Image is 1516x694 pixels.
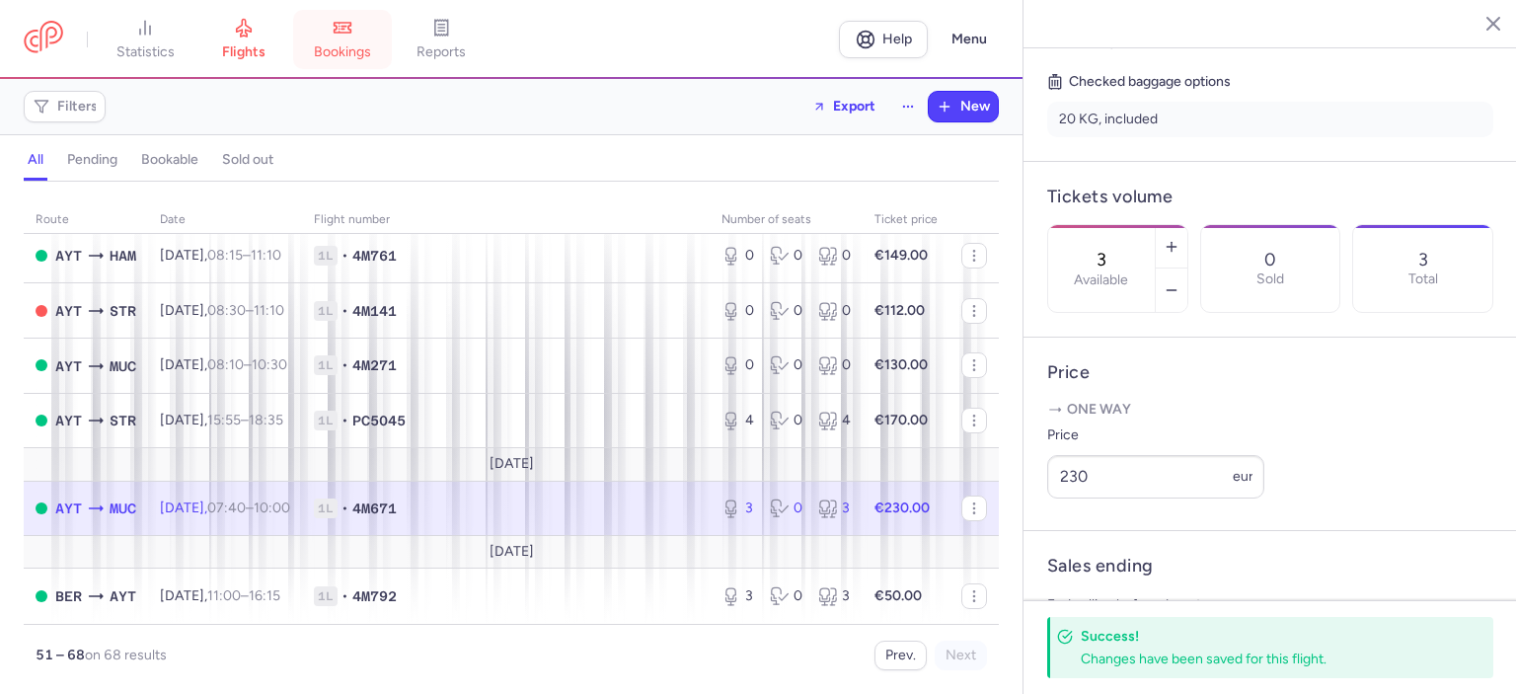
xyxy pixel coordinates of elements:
[314,499,338,518] span: 1L
[110,245,136,267] span: Hamburg Airport, Hamburg, Germany
[96,18,194,61] a: statistics
[207,500,290,516] span: –
[341,301,348,321] span: •
[818,499,851,518] div: 3
[721,499,754,518] div: 3
[207,356,287,373] span: –
[1047,186,1493,208] h4: Tickets volume
[341,586,348,606] span: •
[314,355,338,375] span: 1L
[55,245,82,267] span: AYT
[36,305,47,317] span: CANCELED
[874,356,928,373] strong: €130.00
[207,356,244,373] time: 08:10
[1233,468,1253,485] span: eur
[960,99,990,115] span: New
[141,151,198,169] h4: bookable
[770,586,802,606] div: 0
[207,247,281,264] span: –
[352,499,397,518] span: 4M671
[249,587,280,604] time: 16:15
[341,246,348,266] span: •
[67,151,117,169] h4: pending
[302,205,710,235] th: Flight number
[839,21,928,58] a: Help
[863,205,949,235] th: Ticket price
[251,247,281,264] time: 11:10
[85,647,167,663] span: on 68 results
[110,355,136,377] span: Franz Josef Strauss, Munich, Germany
[207,412,283,428] span: –
[818,246,851,266] div: 0
[160,412,283,428] span: [DATE],
[721,355,754,375] div: 0
[1047,400,1493,420] p: One way
[249,412,283,428] time: 18:35
[721,246,754,266] div: 0
[55,498,82,519] span: AYT
[110,498,136,519] span: Franz Josef Strauss, Munich, Germany
[710,205,863,235] th: number of seats
[1081,650,1450,668] div: Changes have been saved for this flight.
[254,500,290,516] time: 10:00
[254,302,284,319] time: 11:10
[252,356,287,373] time: 10:30
[194,18,293,61] a: flights
[874,412,928,428] strong: €170.00
[1418,250,1428,270] p: 3
[207,500,246,516] time: 07:40
[770,499,802,518] div: 0
[24,205,148,235] th: route
[770,411,802,430] div: 0
[1047,70,1493,94] h5: Checked baggage options
[207,587,280,604] span: –
[490,544,534,560] span: [DATE]
[341,355,348,375] span: •
[24,21,63,57] a: CitizenPlane red outlined logo
[160,302,284,319] span: [DATE],
[874,247,928,264] strong: €149.00
[116,43,175,61] span: statistics
[721,586,754,606] div: 3
[1408,271,1438,287] p: Total
[25,92,105,121] button: Filters
[1047,455,1264,499] input: ---
[874,500,930,516] strong: €230.00
[36,647,85,663] strong: 51 – 68
[55,355,82,377] span: AYT
[207,302,284,319] span: –
[799,91,888,122] button: Export
[1074,272,1128,288] label: Available
[1047,424,1264,447] label: Price
[314,43,371,61] span: bookings
[721,411,754,430] div: 4
[55,300,82,322] span: AYT
[929,92,998,121] button: New
[352,586,397,606] span: 4M792
[352,355,397,375] span: 4M271
[770,301,802,321] div: 0
[818,355,851,375] div: 0
[1047,555,1153,578] h4: Sales ending
[1264,250,1276,270] p: 0
[882,32,912,46] span: Help
[28,151,43,169] h4: all
[341,411,348,430] span: •
[341,499,348,518] span: •
[222,43,265,61] span: flights
[1081,627,1450,646] h4: Success!
[1047,361,1493,384] h4: Price
[110,585,136,607] span: Antalya, Antalya, Turkey
[293,18,392,61] a: bookings
[352,411,406,430] span: PC5045
[207,412,241,428] time: 15:55
[207,302,246,319] time: 08:30
[352,246,397,266] span: 4M761
[935,641,987,670] button: Next
[940,21,999,58] button: Menu
[160,356,287,373] span: [DATE],
[833,99,875,114] span: Export
[314,586,338,606] span: 1L
[1087,36,1129,52] span: 4M671
[160,500,290,516] span: [DATE],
